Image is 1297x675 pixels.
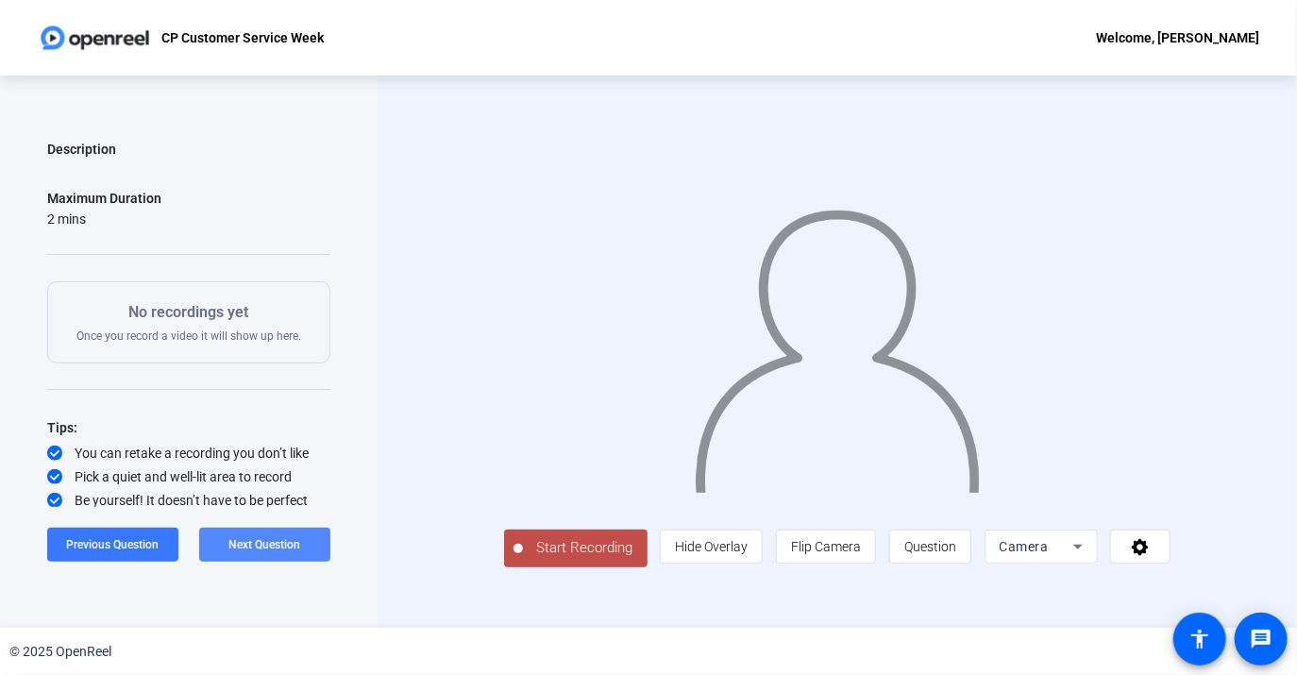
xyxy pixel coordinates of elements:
[76,301,301,344] div: Once you record a video it will show up here.
[47,138,330,160] p: Description
[791,539,861,554] span: Flip Camera
[47,491,330,510] div: Be yourself! It doesn’t have to be perfect
[504,530,648,567] button: Start Recording
[47,416,330,439] div: Tips:
[47,528,178,562] button: Previous Question
[660,530,763,564] button: Hide Overlay
[199,528,330,562] button: Next Question
[1250,628,1272,650] mat-icon: message
[76,301,301,324] p: No recordings yet
[523,537,648,559] span: Start Recording
[889,530,971,564] button: Question
[1096,26,1259,49] div: Welcome, [PERSON_NAME]
[38,19,152,57] img: OpenReel logo
[67,538,160,551] span: Previous Question
[47,444,330,463] div: You can retake a recording you don’t like
[1188,628,1211,650] mat-icon: accessibility
[161,26,324,49] p: CP Customer Service Week
[47,467,330,486] div: Pick a quiet and well-lit area to record
[47,187,161,210] div: Maximum Duration
[693,193,982,493] img: overlay
[904,539,956,554] span: Question
[675,539,748,554] span: Hide Overlay
[229,538,301,551] span: Next Question
[47,210,161,228] div: 2 mins
[776,530,876,564] button: Flip Camera
[1000,539,1049,554] span: Camera
[9,642,111,662] div: © 2025 OpenReel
